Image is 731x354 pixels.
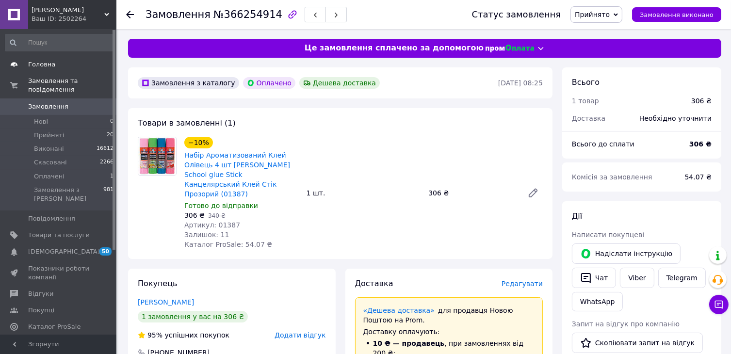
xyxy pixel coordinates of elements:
span: Доставка [572,114,605,122]
span: Прийнято [575,11,610,18]
span: Замовлення [28,102,68,111]
button: Скопіювати запит на відгук [572,333,703,353]
button: Надіслати інструкцію [572,243,681,264]
span: Доставка [355,279,393,288]
span: Товари в замовленні (1) [138,118,236,128]
span: Повідомлення [28,214,75,223]
div: Ваш ID: 2502264 [32,15,116,23]
span: Залишок: 11 [184,231,229,239]
div: Замовлення з каталогу [138,77,239,89]
div: Необхідно уточнити [634,108,717,129]
span: 1 товар [572,97,599,105]
span: №366254914 [213,9,282,20]
span: Запит на відгук про компанію [572,320,680,328]
span: Прийняті [34,131,64,140]
span: 1 [110,172,114,181]
b: 306 ₴ [689,140,712,148]
img: Набір Ароматизований Клей Олівець 4 шт Elmer's School glue Stick Канцелярський Клей Стік Прозорий... [138,137,176,175]
button: Чат [572,268,616,288]
span: 54.07 ₴ [685,173,712,181]
div: 306 ₴ [691,96,712,106]
span: Готово до відправки [184,202,258,209]
div: −10% [184,137,213,148]
a: «Дешева доставка» [363,306,435,314]
a: [PERSON_NAME] [138,298,194,306]
span: 95% [147,331,162,339]
div: 306 ₴ [424,186,520,200]
span: 0 [110,117,114,126]
a: Telegram [658,268,706,288]
span: Покупець [138,279,178,288]
span: Виконані [34,145,64,153]
span: Всього [572,78,600,87]
span: Скасовані [34,158,67,167]
span: 2266 [100,158,114,167]
span: Оплачені [34,172,65,181]
span: Комісія за замовлення [572,173,652,181]
span: 50 [99,247,112,256]
span: Нові [34,117,48,126]
span: Всього до сплати [572,140,634,148]
div: для продавця Новою Поштою на Prom. [363,306,535,325]
input: Пошук [5,34,114,51]
a: Редагувати [523,183,543,203]
span: Замовлення [146,9,211,20]
span: Anny Store [32,6,104,15]
div: успішних покупок [138,330,229,340]
span: Покупці [28,306,54,315]
div: Повернутися назад [126,10,134,19]
div: 1 замовлення у вас на 306 ₴ [138,311,248,322]
span: [DEMOGRAPHIC_DATA] [28,247,100,256]
span: Редагувати [502,280,543,288]
button: Чат з покупцем [709,295,729,314]
span: Показники роботи компанії [28,264,90,282]
span: Каталог ProSale: 54.07 ₴ [184,241,272,248]
span: Замовлення та повідомлення [28,77,116,94]
span: Це замовлення сплачено за допомогою [305,43,484,54]
span: Дії [572,211,582,221]
span: 340 ₴ [208,212,226,219]
span: 306 ₴ [184,211,205,219]
div: Оплачено [243,77,295,89]
span: 20 [107,131,114,140]
span: Головна [28,60,55,69]
span: Товари та послуги [28,231,90,240]
div: Доставку оплачують: [363,327,535,337]
a: WhatsApp [572,292,623,311]
span: Каталог ProSale [28,322,81,331]
span: Замовлення з [PERSON_NAME] [34,186,103,203]
time: [DATE] 08:25 [498,79,543,87]
div: Дешева доставка [299,77,380,89]
span: Додати відгук [275,331,325,339]
span: Відгуки [28,290,53,298]
span: 16612 [97,145,114,153]
div: Статус замовлення [472,10,561,19]
span: Замовлення виконано [640,11,714,18]
a: Набір Ароматизований Клей Олівець 4 шт [PERSON_NAME] School glue Stick Канцелярський Клей Стік Пр... [184,151,290,198]
div: 1 шт. [303,186,425,200]
span: 981 [103,186,114,203]
span: 10 ₴ — продавець [373,339,445,347]
span: Артикул: 01387 [184,221,240,229]
a: Viber [620,268,654,288]
span: Написати покупцеві [572,231,644,239]
button: Замовлення виконано [632,7,721,22]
